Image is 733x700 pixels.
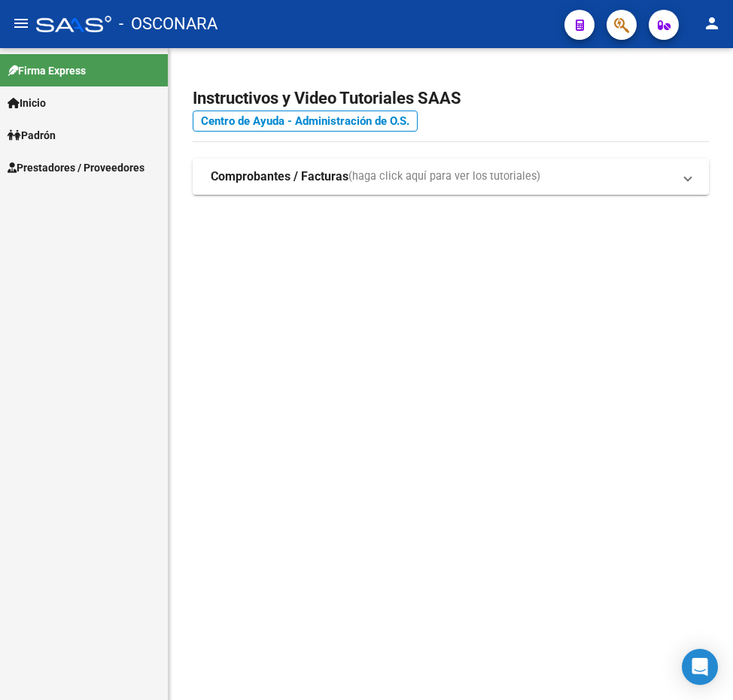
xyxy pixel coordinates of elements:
[8,159,144,176] span: Prestadores / Proveedores
[8,95,46,111] span: Inicio
[8,127,56,144] span: Padrón
[348,168,540,185] span: (haga click aquí para ver los tutoriales)
[703,14,721,32] mat-icon: person
[12,14,30,32] mat-icon: menu
[8,62,86,79] span: Firma Express
[211,168,348,185] strong: Comprobantes / Facturas
[119,8,217,41] span: - OSCONARA
[682,649,718,685] div: Open Intercom Messenger
[193,84,709,113] h2: Instructivos y Video Tutoriales SAAS
[193,159,709,195] mat-expansion-panel-header: Comprobantes / Facturas(haga click aquí para ver los tutoriales)
[193,111,418,132] a: Centro de Ayuda - Administración de O.S.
